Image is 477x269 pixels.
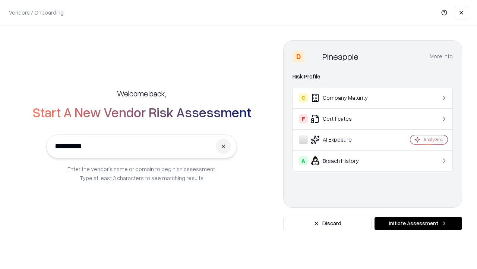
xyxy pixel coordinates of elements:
[322,50,358,62] div: Pineapple
[299,93,308,102] div: C
[117,88,166,99] h5: Welcome back,
[299,114,308,123] div: F
[423,136,443,143] div: Analyzing
[299,135,388,144] div: AI Exposure
[283,217,372,230] button: Discard
[9,9,64,16] p: Vendors / Onboarding
[307,50,319,62] img: Pineapple
[293,72,453,81] div: Risk Profile
[299,93,388,102] div: Company Maturity
[67,164,216,182] p: Enter the vendor’s name or domain to begin an assessment. Type at least 3 characters to see match...
[293,50,304,62] div: D
[430,50,453,63] button: More info
[375,217,462,230] button: Initiate Assessment
[299,114,388,123] div: Certificates
[32,105,251,120] h2: Start A New Vendor Risk Assessment
[299,156,308,165] div: A
[299,156,388,165] div: Breach History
